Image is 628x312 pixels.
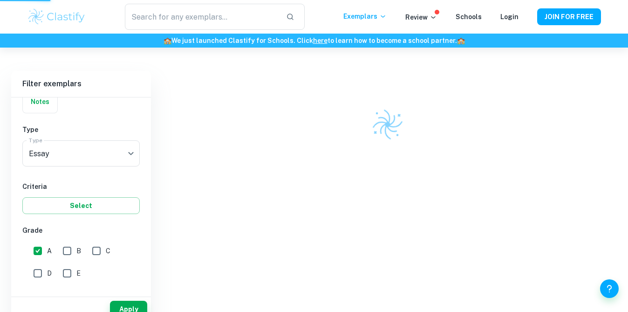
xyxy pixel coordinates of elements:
[370,107,405,142] img: Clastify logo
[500,13,519,21] a: Login
[29,136,42,144] label: Type
[125,4,279,30] input: Search for any exemplars...
[22,225,140,236] h6: Grade
[22,197,140,214] button: Select
[343,11,387,21] p: Exemplars
[27,7,86,26] img: Clastify logo
[76,268,81,278] span: E
[23,90,57,113] button: Notes
[22,140,140,166] div: Essay
[47,246,52,256] span: A
[313,37,328,44] a: here
[11,71,151,97] h6: Filter exemplars
[22,125,140,135] h6: Type
[405,12,437,22] p: Review
[22,181,140,192] h6: Criteria
[76,246,81,256] span: B
[47,268,52,278] span: D
[2,35,626,46] h6: We just launched Clastify for Schools. Click to learn how to become a school partner.
[457,37,465,44] span: 🏫
[600,279,619,298] button: Help and Feedback
[164,37,171,44] span: 🏫
[106,246,110,256] span: C
[456,13,482,21] a: Schools
[537,8,601,25] button: JOIN FOR FREE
